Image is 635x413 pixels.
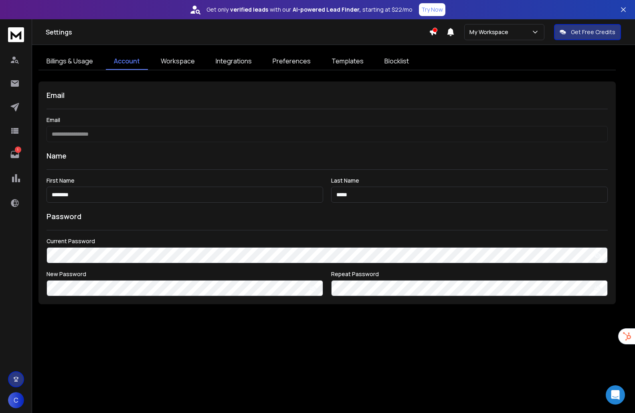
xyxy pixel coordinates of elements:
[47,117,608,123] label: Email
[469,28,512,36] p: My Workspace
[153,53,203,70] a: Workspace
[47,150,608,161] h1: Name
[230,6,268,14] strong: verified leads
[8,27,24,42] img: logo
[38,53,101,70] a: Billings & Usage
[324,53,372,70] a: Templates
[7,146,23,163] a: 1
[606,385,625,405] div: Open Intercom Messenger
[46,27,429,37] h1: Settings
[331,271,608,277] label: Repeat Password
[47,271,323,277] label: New Password
[419,3,445,16] button: Try Now
[47,178,323,183] label: First Name
[8,392,24,408] button: C
[208,53,260,70] a: Integrations
[106,53,148,70] a: Account
[571,28,615,36] p: Get Free Credits
[47,238,608,244] label: Current Password
[206,6,413,14] p: Get only with our starting at $22/mo
[376,53,417,70] a: Blocklist
[265,53,319,70] a: Preferences
[293,6,361,14] strong: AI-powered Lead Finder,
[331,178,608,183] label: Last Name
[15,146,21,153] p: 1
[421,6,443,14] p: Try Now
[47,90,608,101] h1: Email
[47,211,81,222] h1: Password
[554,24,621,40] button: Get Free Credits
